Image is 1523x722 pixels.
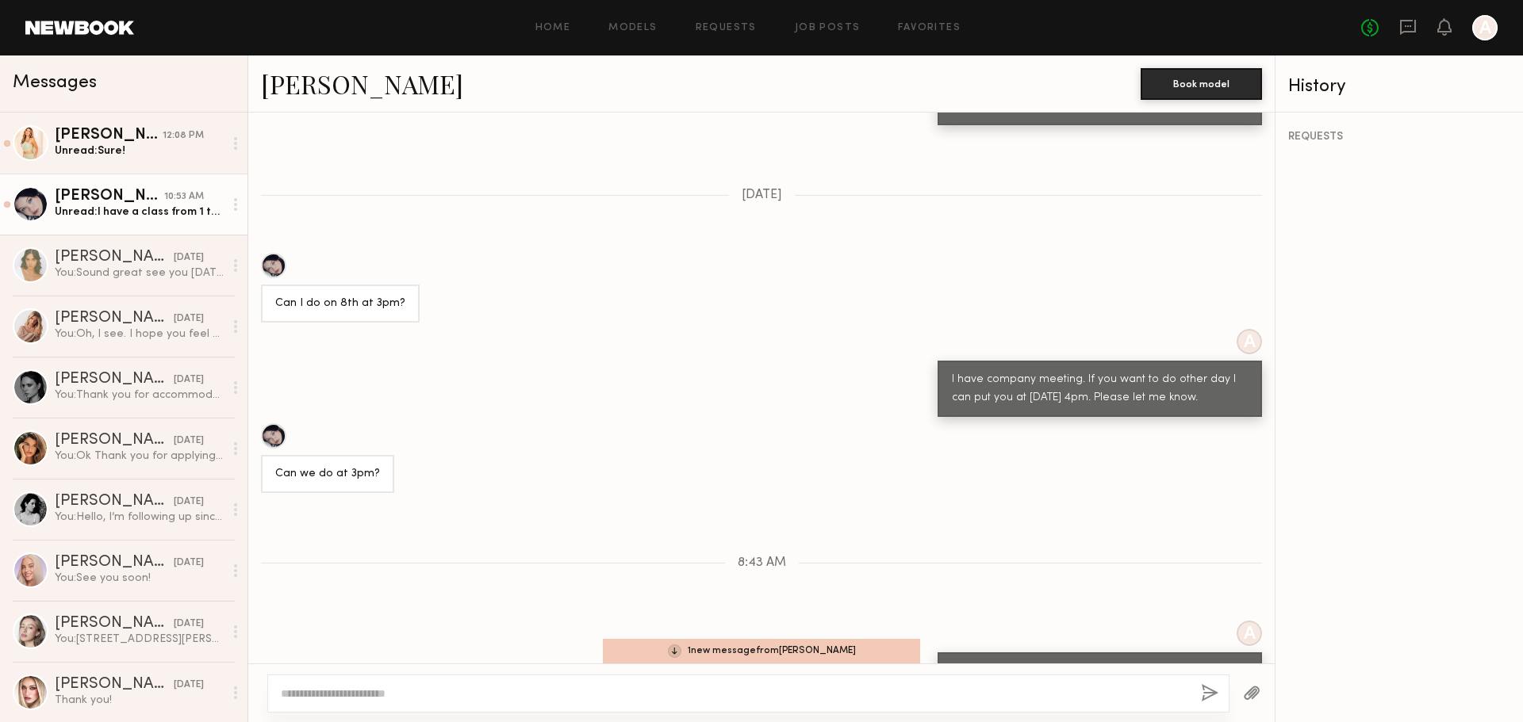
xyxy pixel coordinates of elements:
[535,23,571,33] a: Home
[1288,78,1510,96] div: History
[275,295,405,313] div: Can I do on 8th at 3pm?
[174,617,204,632] div: [DATE]
[174,372,204,388] div: [DATE]
[742,189,782,202] span: [DATE]
[1141,68,1262,100] button: Book model
[261,67,463,101] a: [PERSON_NAME]
[696,23,757,33] a: Requests
[174,250,204,265] div: [DATE]
[55,449,224,464] div: You: Ok Thank you for applying, have a great day.
[1288,132,1510,143] div: REQUESTS
[1141,76,1262,90] a: Book model
[55,204,224,220] div: Unread: I have a class from 1 to 2 [DATE], looks like I can’t make it to the casting then
[55,571,224,586] div: You: See you soon!
[55,555,174,571] div: [PERSON_NAME]
[55,128,163,143] div: [PERSON_NAME]
[795,23,861,33] a: Job Posts
[55,189,164,204] div: [PERSON_NAME]
[163,128,204,143] div: 12:08 PM
[55,311,174,327] div: [PERSON_NAME]
[55,388,224,403] div: You: Thank you for accommodating the sudden change. Then I will schedule you for [DATE] 3pm. Than...
[174,434,204,449] div: [DATE]
[603,639,920,663] div: 1 new message from [PERSON_NAME]
[174,495,204,510] div: [DATE]
[55,143,224,159] div: Unread: Sure!
[55,250,174,265] div: [PERSON_NAME]
[174,311,204,327] div: [DATE]
[164,189,204,204] div: 10:53 AM
[55,494,174,510] div: [PERSON_NAME]
[275,465,380,483] div: Can we do at 3pm?
[55,693,224,708] div: Thank you!
[55,510,224,525] div: You: Hello, I’m following up since I haven’t received a response from you. I would appreciate it ...
[174,556,204,571] div: [DATE]
[55,677,174,693] div: [PERSON_NAME]
[55,327,224,342] div: You: Oh, I see. I hope you feel better. I can schedule you for [DATE] 4pm. Does that work for you?
[738,556,786,570] span: 8:43 AM
[55,616,174,632] div: [PERSON_NAME]
[1472,15,1498,40] a: A
[13,74,97,92] span: Messages
[55,372,174,388] div: [PERSON_NAME]
[952,371,1248,407] div: I have company meeting. If you want to do other day I can put you at [DATE] 4pm. Please let me know.
[608,23,657,33] a: Models
[952,663,1248,699] div: I have another casting, but if you prefer, I can make 1 PM. Would that be okay for you?
[55,265,224,281] div: You: Sound great see you [DATE] 2pm.
[174,678,204,693] div: [DATE]
[55,632,224,647] div: You: [STREET_ADDRESS][PERSON_NAME]. You are scheduled for casting [DATE] 3pm See you then.
[55,433,174,449] div: [PERSON_NAME]
[898,23,961,33] a: Favorites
